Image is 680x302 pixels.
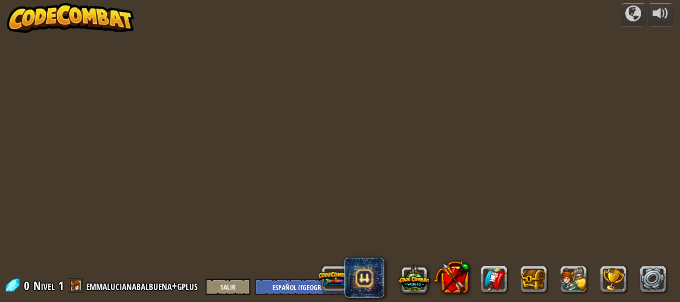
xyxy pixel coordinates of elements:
span: Nivel [33,278,55,294]
span: 0 [24,278,32,294]
button: Campañas [621,3,646,26]
img: CodeCombat - Learn how to code by playing a game [7,3,134,33]
button: Ajustar el volúmen [648,3,673,26]
span: 1 [58,278,64,294]
a: emmalucianabalbuena+gplus [86,278,201,294]
button: Salir [206,279,250,295]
